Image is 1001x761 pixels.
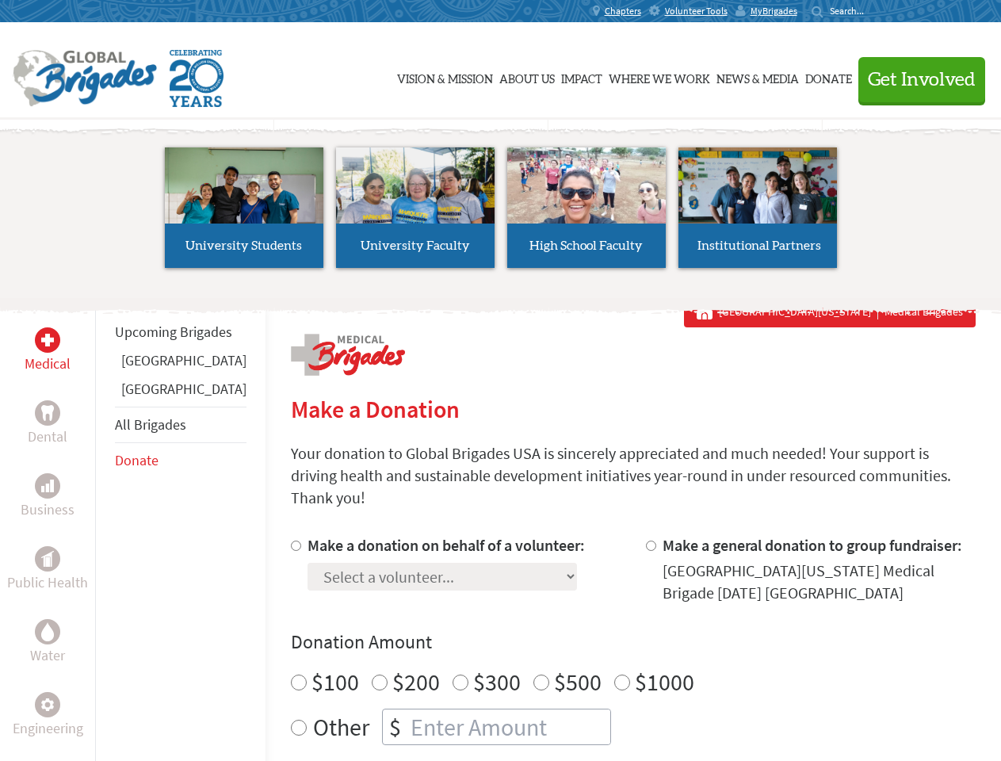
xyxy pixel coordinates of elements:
a: Institutional Partners [678,147,837,268]
span: High School Faculty [529,239,643,252]
a: University Faculty [336,147,495,268]
span: Get Involved [868,71,976,90]
a: Impact [561,37,602,117]
img: Engineering [41,698,54,711]
li: Ghana [115,350,246,378]
img: menu_brigades_submenu_2.jpg [336,147,495,254]
p: Business [21,499,75,521]
label: Other [313,709,369,745]
img: menu_brigades_submenu_4.jpg [678,147,837,253]
p: Dental [28,426,67,448]
a: Donate [805,37,852,117]
a: BusinessBusiness [21,473,75,521]
p: Medical [25,353,71,375]
a: [GEOGRAPHIC_DATA] [121,380,246,398]
img: Business [41,480,54,492]
li: All Brigades [115,407,246,443]
a: About Us [499,37,555,117]
a: Upcoming Brigades [115,323,232,341]
a: WaterWater [30,619,65,667]
label: $200 [392,667,440,697]
a: MedicalMedical [25,327,71,375]
span: Volunteer Tools [665,5,728,17]
label: $300 [473,667,521,697]
span: Chapters [605,5,641,17]
img: logo-medical.png [291,334,405,376]
img: Public Health [41,551,54,567]
div: Dental [35,400,60,426]
div: Public Health [35,546,60,572]
label: $100 [311,667,359,697]
div: [GEOGRAPHIC_DATA][US_STATE] Medical Brigade [DATE] [GEOGRAPHIC_DATA] [663,560,976,604]
a: Where We Work [609,37,710,117]
h4: Donation Amount [291,629,976,655]
p: Your donation to Global Brigades USA is sincerely appreciated and much needed! Your support is dr... [291,442,976,509]
h2: Make a Donation [291,395,976,423]
div: Business [35,473,60,499]
input: Enter Amount [407,709,610,744]
li: Upcoming Brigades [115,315,246,350]
li: Donate [115,443,246,478]
img: Dental [41,405,54,420]
li: Guatemala [115,378,246,407]
input: Search... [830,5,875,17]
img: Global Brigades Logo [13,50,157,107]
a: EngineeringEngineering [13,692,83,740]
a: High School Faculty [507,147,666,268]
span: MyBrigades [751,5,797,17]
a: News & Media [716,37,799,117]
a: Public HealthPublic Health [7,546,88,594]
span: Institutional Partners [697,239,821,252]
img: Medical [41,334,54,346]
a: University Students [165,147,323,268]
a: Donate [115,451,159,469]
img: Water [41,622,54,641]
p: Public Health [7,572,88,594]
img: menu_brigades_submenu_1.jpg [165,147,323,253]
span: University Faculty [361,239,470,252]
a: [GEOGRAPHIC_DATA] [121,351,246,369]
p: Engineering [13,717,83,740]
img: menu_brigades_submenu_3.jpg [507,147,666,224]
div: Water [35,619,60,644]
div: $ [383,709,407,744]
img: Global Brigades Celebrating 20 Years [170,50,224,107]
a: DentalDental [28,400,67,448]
p: Water [30,644,65,667]
button: Get Involved [858,57,985,102]
span: University Students [185,239,302,252]
label: Make a donation on behalf of a volunteer: [308,535,585,555]
div: Engineering [35,692,60,717]
label: $500 [554,667,602,697]
div: Medical [35,327,60,353]
label: Make a general donation to group fundraiser: [663,535,962,555]
label: $1000 [635,667,694,697]
a: All Brigades [115,415,186,434]
a: Vision & Mission [397,37,493,117]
